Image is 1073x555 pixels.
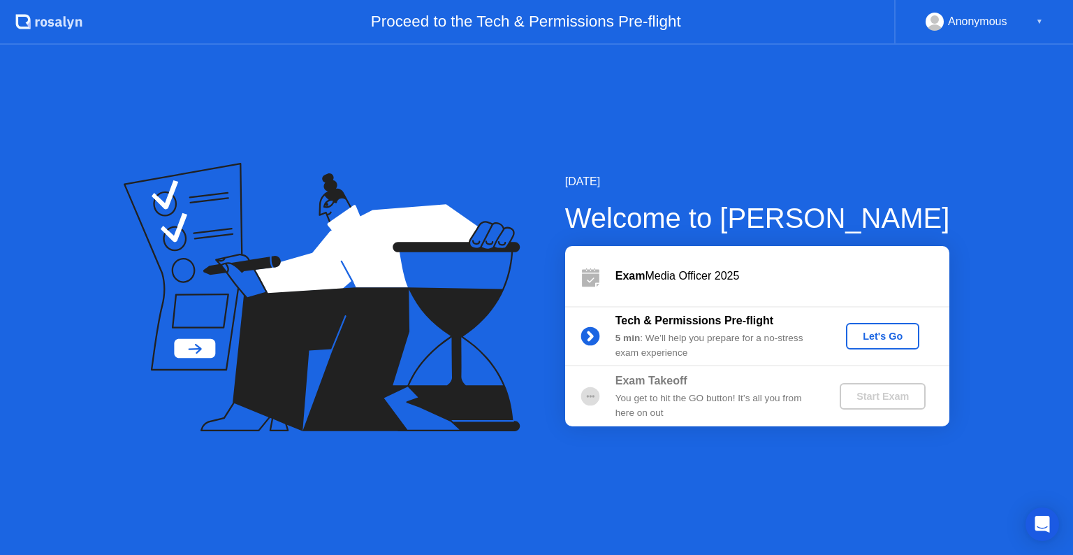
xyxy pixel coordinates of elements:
[852,331,914,342] div: Let's Go
[846,323,919,349] button: Let's Go
[1025,507,1059,541] div: Open Intercom Messenger
[615,375,687,387] b: Exam Takeoff
[615,270,645,282] b: Exam
[615,333,641,343] b: 5 min
[840,383,926,410] button: Start Exam
[615,391,817,420] div: You get to hit the GO button! It’s all you from here on out
[615,268,949,284] div: Media Officer 2025
[1036,13,1043,31] div: ▼
[615,315,773,326] b: Tech & Permissions Pre-flight
[565,173,950,190] div: [DATE]
[845,391,920,402] div: Start Exam
[565,197,950,239] div: Welcome to [PERSON_NAME]
[615,331,817,360] div: : We’ll help you prepare for a no-stress exam experience
[948,13,1007,31] div: Anonymous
